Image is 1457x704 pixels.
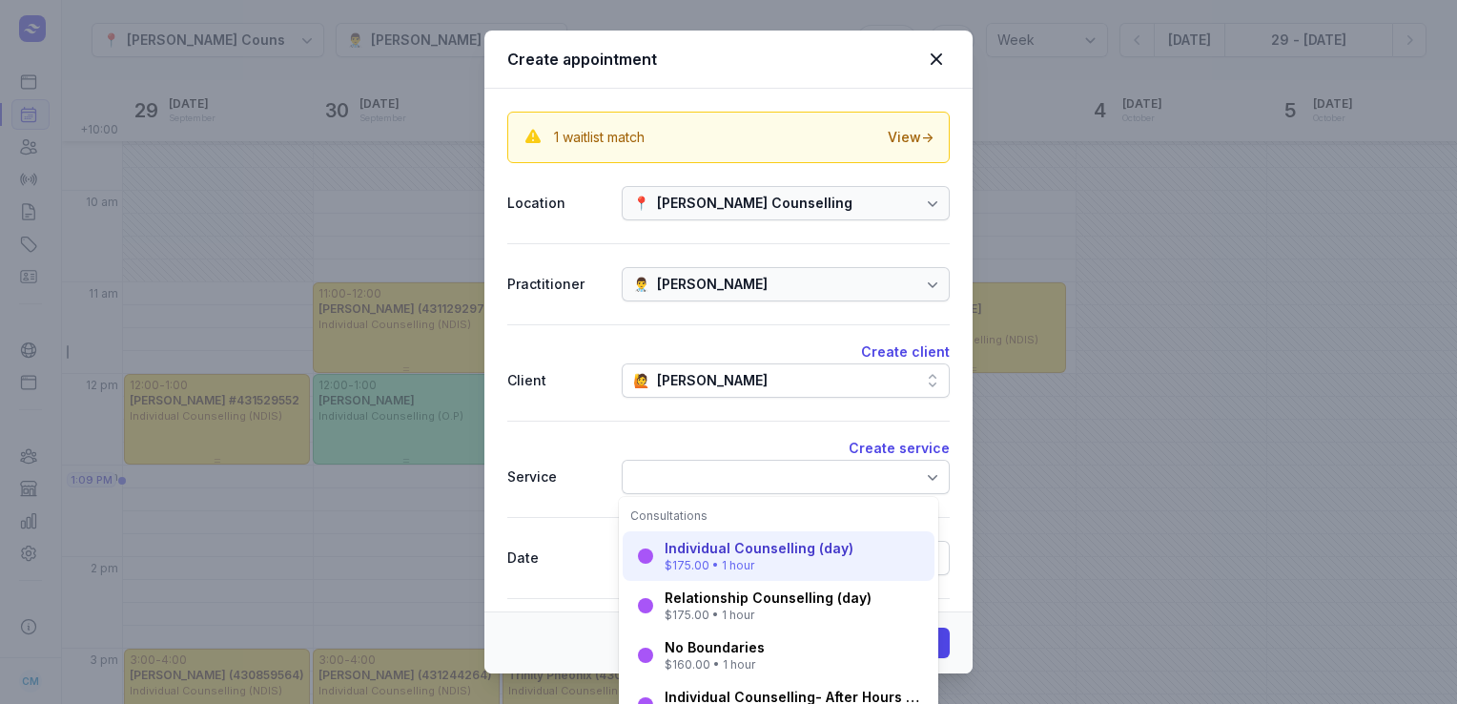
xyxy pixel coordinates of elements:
[630,508,927,524] div: Consultations
[888,128,934,147] div: View
[665,589,872,608] div: Relationship Counselling (day)
[554,128,645,147] div: 1 waitlist match
[507,466,606,488] div: Service
[665,539,853,558] div: Individual Counselling (day)
[507,547,606,569] div: Date
[849,437,950,460] button: Create service
[633,369,649,392] div: 🙋️
[507,369,606,392] div: Client
[665,558,853,573] div: $175.00 • 1 hour
[921,129,934,145] span: →
[507,192,606,215] div: Location
[507,48,923,71] div: Create appointment
[665,638,765,657] div: No Boundaries
[657,192,852,215] div: [PERSON_NAME] Counselling
[633,192,649,215] div: 📍
[665,657,765,673] div: $160.00 • 1 hour
[507,273,606,296] div: Practitioner
[633,273,649,296] div: 👨‍⚕️
[665,608,872,623] div: $175.00 • 1 hour
[657,273,768,296] div: [PERSON_NAME]
[861,341,950,363] button: Create client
